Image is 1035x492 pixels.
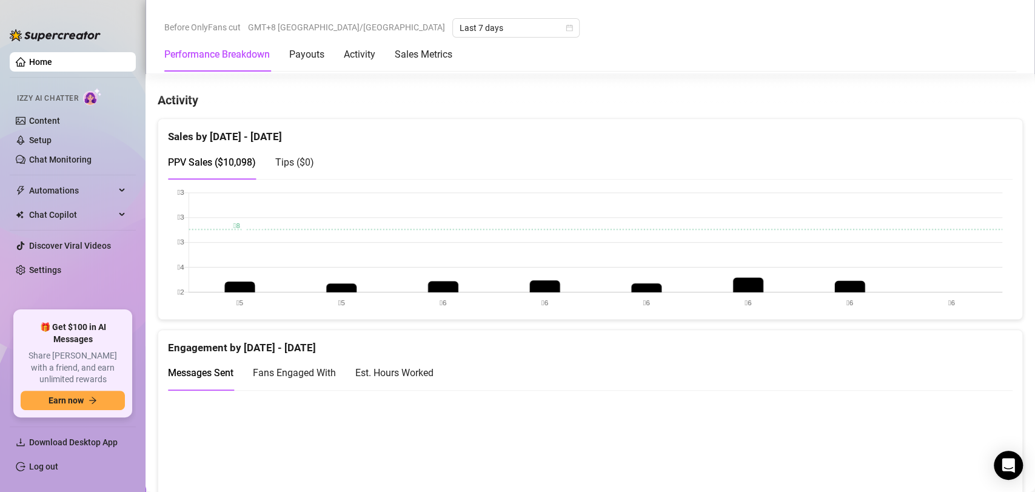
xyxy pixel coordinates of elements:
div: Payouts [289,47,324,62]
span: 🎁 Get $100 in AI Messages [21,322,125,345]
span: Before OnlyFans cut [164,18,241,36]
a: Chat Monitoring [29,155,92,164]
div: Activity [344,47,375,62]
span: arrow-right [89,396,97,405]
a: Home [29,57,52,67]
a: Setup [29,135,52,145]
span: Download Desktop App [29,437,118,447]
div: Est. Hours Worked [355,365,434,380]
img: logo-BBDzfeDw.svg [10,29,101,41]
div: Performance Breakdown [164,47,270,62]
span: Messages Sent [168,367,233,379]
span: calendar [566,24,573,32]
img: AI Chatter [83,88,102,106]
a: Log out [29,462,58,471]
div: Engagement by [DATE] - [DATE] [168,330,1013,356]
span: Share [PERSON_NAME] with a friend, and earn unlimited rewards [21,350,125,386]
div: Sales Metrics [395,47,452,62]
span: PPV Sales ( $10,098 ) [168,157,256,168]
a: Discover Viral Videos [29,241,111,251]
span: Chat Copilot [29,205,115,224]
span: Tips ( $0 ) [275,157,314,168]
a: Content [29,116,60,126]
span: thunderbolt [16,186,25,195]
h4: Activity [158,92,1023,109]
span: Fans Engaged With [253,367,336,379]
button: Earn nowarrow-right [21,391,125,410]
span: Last 7 days [460,19,572,37]
span: GMT+8 [GEOGRAPHIC_DATA]/[GEOGRAPHIC_DATA] [248,18,445,36]
div: Open Intercom Messenger [994,451,1023,480]
img: Chat Copilot [16,211,24,219]
a: Settings [29,265,61,275]
span: download [16,437,25,447]
span: Izzy AI Chatter [17,93,78,104]
span: Automations [29,181,115,200]
div: Sales by [DATE] - [DATE] [168,119,1013,145]
span: Earn now [49,396,84,405]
